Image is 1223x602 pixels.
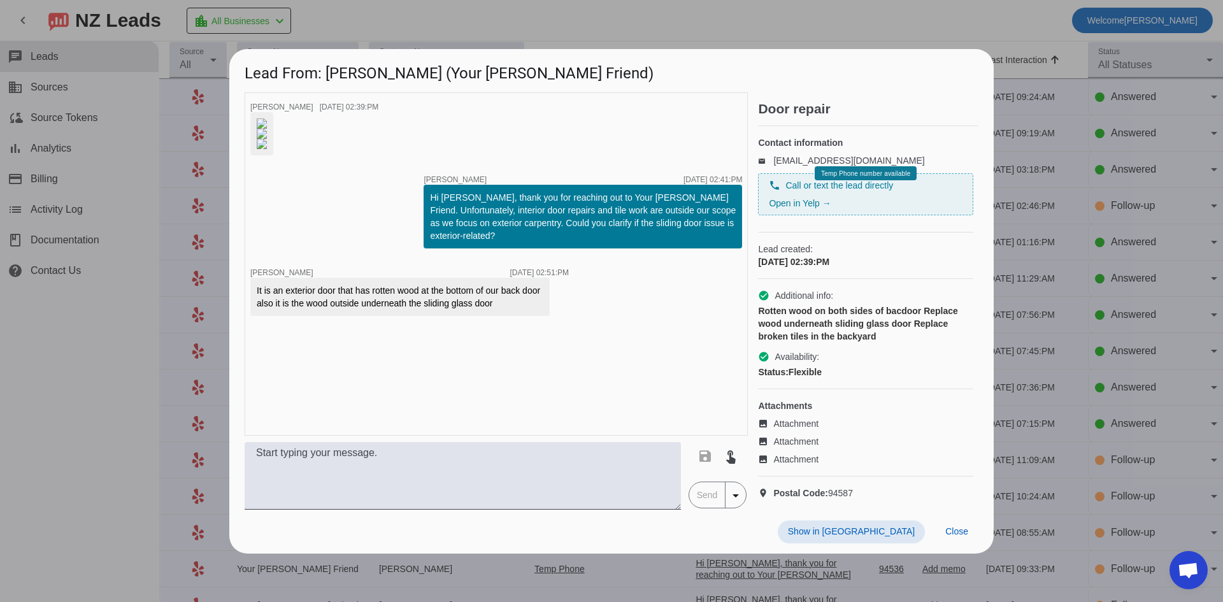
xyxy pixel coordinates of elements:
mat-icon: image [758,454,773,464]
span: Attachment [773,453,819,466]
span: Temp Phone number available [821,170,910,177]
h2: Door repair [758,103,978,115]
mat-icon: location_on [758,488,773,498]
span: Call or text the lead directly [785,179,893,192]
mat-icon: image [758,436,773,447]
span: Show in [GEOGRAPHIC_DATA] [788,526,915,536]
a: Attachment [758,435,973,448]
span: Attachment [773,417,819,430]
mat-icon: touch_app [723,448,738,464]
strong: Status: [758,367,788,377]
img: FjCQjNZfNCpuYNeVZ24CmA [257,139,267,149]
img: ppVyzFRkvbNz5X9QDn20VA [257,129,267,139]
div: [DATE] 02:39:PM [758,255,973,268]
span: [PERSON_NAME] [250,103,313,111]
span: [PERSON_NAME] [424,176,487,183]
a: Open in Yelp → [769,198,831,208]
mat-icon: phone [769,180,780,191]
img: MXDdMxbdX8i1a1JT9uEXpg [257,118,267,129]
h4: Contact information [758,136,973,149]
span: Close [945,526,968,536]
h1: Lead From: [PERSON_NAME] (Your [PERSON_NAME] Friend) [229,49,994,92]
mat-icon: check_circle [758,351,769,362]
button: Show in [GEOGRAPHIC_DATA] [778,520,925,543]
mat-icon: check_circle [758,290,769,301]
h4: Attachments [758,399,973,412]
div: It is an exterior door that has rotten wood at the bottom of our back door also it is the wood ou... [257,284,543,310]
mat-icon: email [758,157,773,164]
span: Availability: [775,350,819,363]
mat-icon: arrow_drop_down [728,488,743,503]
a: Attachment [758,453,973,466]
div: [DATE] 02:39:PM [320,103,378,111]
span: [PERSON_NAME] [250,268,313,277]
div: [DATE] 02:41:PM [683,176,742,183]
a: Attachment [758,417,973,430]
span: Lead created: [758,243,973,255]
a: [EMAIL_ADDRESS][DOMAIN_NAME] [773,155,924,166]
mat-icon: image [758,419,773,429]
span: Attachment [773,435,819,448]
span: 94587 [773,487,853,499]
div: Rotten wood on both sides of bacdoor Replace wood underneath sliding glass door Replace broken ti... [758,305,973,343]
div: [DATE] 02:51:PM [510,269,569,276]
span: Additional info: [775,289,833,302]
div: Open chat [1169,551,1208,589]
button: Close [935,520,978,543]
div: Hi [PERSON_NAME], thank you for reaching out to Your [PERSON_NAME] Friend. Unfortunately, interio... [430,191,736,242]
div: Flexible [758,366,973,378]
strong: Postal Code: [773,488,828,498]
